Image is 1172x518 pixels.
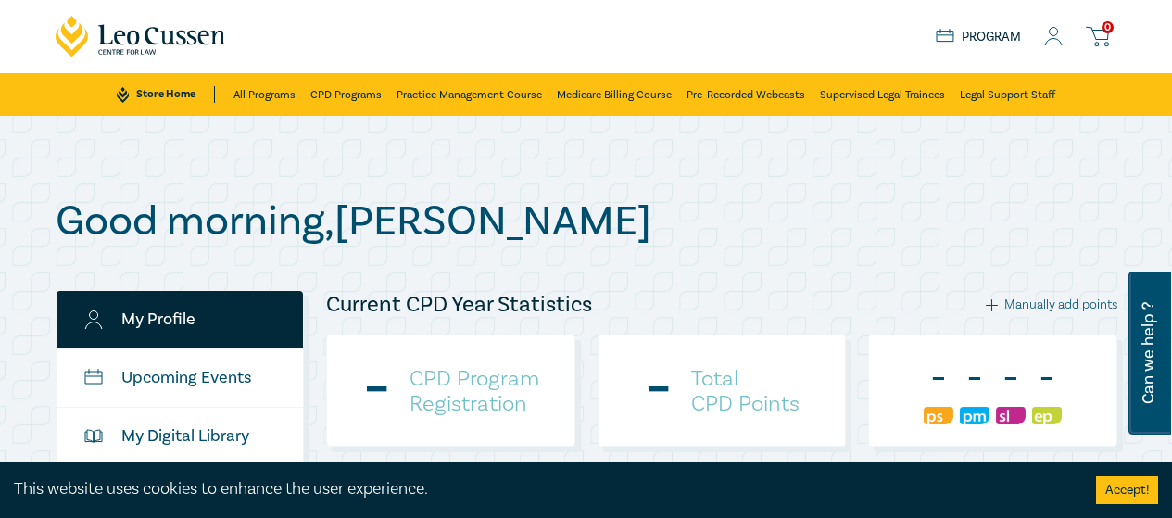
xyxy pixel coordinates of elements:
img: Practice Management & Business Skills [960,407,989,424]
div: - [362,367,391,415]
img: Ethics & Professional Responsibility [1032,407,1062,424]
a: My Digital Library [57,408,304,465]
h4: Total CPD Points [691,366,800,416]
h4: CPD Program Registration [410,366,539,416]
img: Professional Skills [924,407,953,424]
a: My Profile [57,291,304,348]
a: All Programs [233,73,296,116]
a: Program [936,29,1022,45]
a: Medicare Billing Course [557,73,672,116]
h4: Current CPD Year Statistics [326,290,592,320]
div: - [960,355,989,403]
div: - [996,355,1026,403]
a: CPD Programs [310,73,382,116]
a: Store Home [117,86,214,103]
div: Manually add points [986,297,1117,313]
div: This website uses cookies to enhance the user experience. [14,477,1068,501]
button: Accept cookies [1096,476,1158,504]
span: 0 [1102,21,1114,33]
a: Legal Support Staff [960,73,1055,116]
a: Upcoming Events [57,349,304,407]
div: - [1032,355,1062,403]
span: Can we help ? [1140,283,1157,423]
h1: Good morning , [PERSON_NAME] [56,197,1117,246]
img: Substantive Law [996,407,1026,424]
a: Pre-Recorded Webcasts [687,73,805,116]
div: - [924,355,953,403]
a: Supervised Legal Trainees [820,73,945,116]
a: Practice Management Course [397,73,542,116]
div: - [644,367,673,415]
